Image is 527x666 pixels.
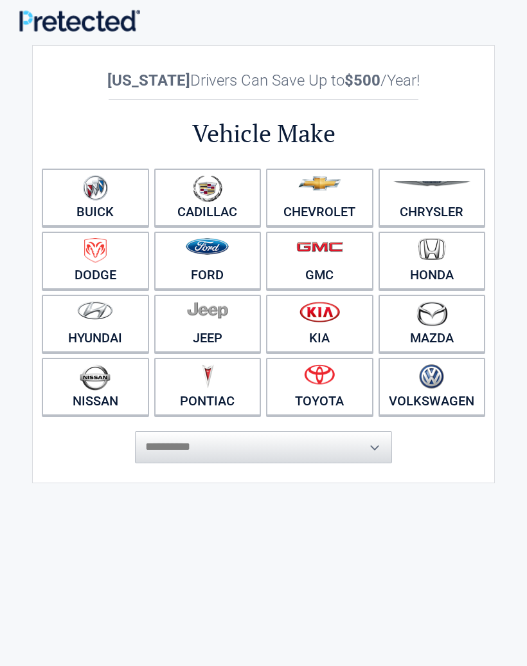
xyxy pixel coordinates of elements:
[193,175,222,202] img: cadillac
[266,232,373,290] a: GMC
[42,295,149,353] a: Hyundai
[298,176,341,190] img: chevrolet
[107,71,190,89] b: [US_STATE]
[266,295,373,353] a: Kia
[418,238,445,261] img: honda
[80,364,111,391] img: nissan
[201,364,214,389] img: pontiac
[42,358,149,416] a: Nissan
[186,238,229,255] img: ford
[299,301,340,322] img: kia
[39,71,488,89] h2: Drivers Can Save Up to /Year
[19,10,140,32] img: Main Logo
[154,169,262,227] a: Cadillac
[266,358,373,416] a: Toyota
[266,169,373,227] a: Chevrolet
[296,241,343,252] img: gmc
[83,175,108,201] img: buick
[393,181,471,187] img: chrysler
[77,301,113,320] img: hyundai
[416,301,448,326] img: mazda
[379,358,486,416] a: Volkswagen
[344,71,380,89] b: $500
[84,238,107,263] img: dodge
[379,295,486,353] a: Mazda
[379,232,486,290] a: Honda
[39,117,488,150] h2: Vehicle Make
[154,295,262,353] a: Jeep
[379,169,486,227] a: Chrysler
[154,232,262,290] a: Ford
[187,301,228,319] img: jeep
[42,169,149,227] a: Buick
[304,364,335,385] img: toyota
[419,364,444,389] img: volkswagen
[42,232,149,290] a: Dodge
[154,358,262,416] a: Pontiac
